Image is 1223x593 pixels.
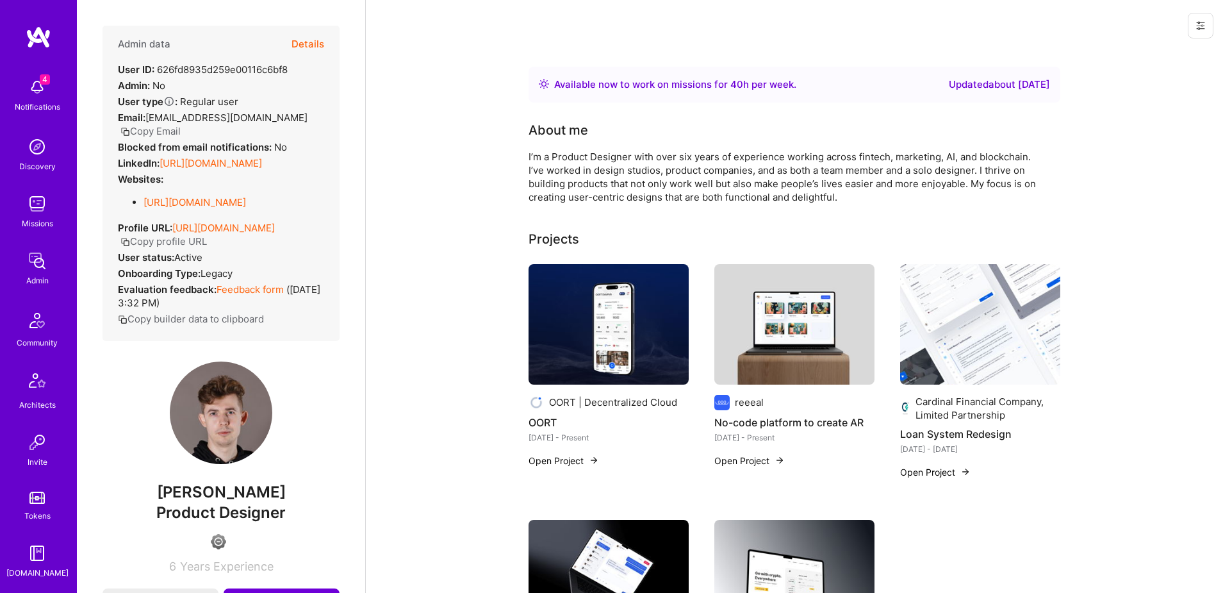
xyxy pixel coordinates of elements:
button: Copy builder data to clipboard [118,312,264,326]
span: legacy [201,267,233,280]
button: Copy profile URL [120,235,207,248]
div: Tokens [24,509,51,522]
span: 6 [169,560,176,573]
a: [URL][DOMAIN_NAME] [144,196,246,208]
img: arrow-right [589,455,599,465]
div: Community [17,336,58,349]
span: 40 [730,78,743,90]
i: Help [163,96,175,107]
img: Loan System Redesign [900,264,1060,385]
div: I’m a Product Designer with over six years of experience working across fintech, marketing, AI, a... [529,150,1041,204]
button: Open Project [900,465,971,479]
span: [EMAIL_ADDRESS][DOMAIN_NAME] [145,112,308,124]
img: Architects [22,367,53,398]
div: OORT | Decentralized Cloud [549,396,677,409]
div: ( [DATE] 3:32 PM ) [118,283,324,310]
img: arrow-right [775,455,785,465]
img: arrow-right [960,467,971,477]
strong: User ID: [118,63,154,76]
img: Availability [539,79,549,89]
img: tokens [29,492,45,504]
div: [DATE] - [DATE] [900,442,1060,456]
div: [DOMAIN_NAME] [6,566,69,580]
strong: Profile URL: [118,222,172,234]
strong: Evaluation feedback: [118,283,217,296]
strong: Email: [118,112,145,124]
h4: OORT [529,414,689,431]
div: Missions [22,217,53,230]
div: Notifications [15,100,60,113]
span: Product Designer [156,503,286,522]
img: No-code platform to create AR [714,264,874,385]
div: [DATE] - Present [529,431,689,444]
i: icon Copy [120,127,130,137]
div: Cardinal Financial Company, Limited Partnership [915,395,1060,422]
div: Projects [529,230,579,249]
a: [URL][DOMAIN_NAME] [172,222,275,234]
h4: Admin data [118,38,170,50]
div: No [118,79,165,92]
div: Admin [26,274,49,287]
img: Limited Access [211,534,226,549]
button: Open Project [714,454,785,467]
img: admin teamwork [24,248,50,274]
img: discovery [24,134,50,160]
div: Architects [19,398,56,412]
strong: User type : [118,96,177,108]
strong: Blocked from email notifications: [118,141,274,153]
img: Company logo [529,395,544,410]
i: icon Copy [120,237,130,247]
img: Company logo [714,395,730,410]
strong: LinkedIn: [118,157,160,169]
button: Details [291,26,324,63]
strong: Onboarding Type: [118,267,201,280]
div: 626fd8935d259e00116c6bf8 [118,63,288,76]
a: [URL][DOMAIN_NAME] [160,157,262,169]
div: About me [529,121,588,140]
div: Discovery [19,160,56,173]
img: Community [22,305,53,336]
img: OORT [529,264,689,385]
strong: User status: [118,251,174,263]
span: 4 [40,74,50,85]
img: Invite [24,430,50,455]
span: Years Experience [180,560,274,573]
i: icon Copy [118,315,127,324]
div: Updated about [DATE] [949,77,1050,92]
strong: Websites: [118,173,163,185]
a: Feedback form [217,283,284,296]
span: [PERSON_NAME] [103,483,340,502]
h4: Loan System Redesign [900,426,1060,442]
img: logo [26,26,51,49]
div: [DATE] - Present [714,431,874,444]
button: Open Project [529,454,599,467]
img: bell [24,74,50,100]
div: Available now to work on missions for h per week . [554,77,796,92]
div: reeeal [735,396,764,409]
div: Regular user [118,95,238,108]
img: User Avatar [170,362,272,464]
button: Copy Email [120,124,181,138]
span: Active [174,251,202,263]
div: Invite [28,455,47,469]
img: teamwork [24,191,50,217]
h4: No-code platform to create AR [714,414,874,431]
img: Company logo [900,401,910,416]
strong: Admin: [118,79,150,92]
div: No [118,140,287,154]
img: guide book [24,540,50,566]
